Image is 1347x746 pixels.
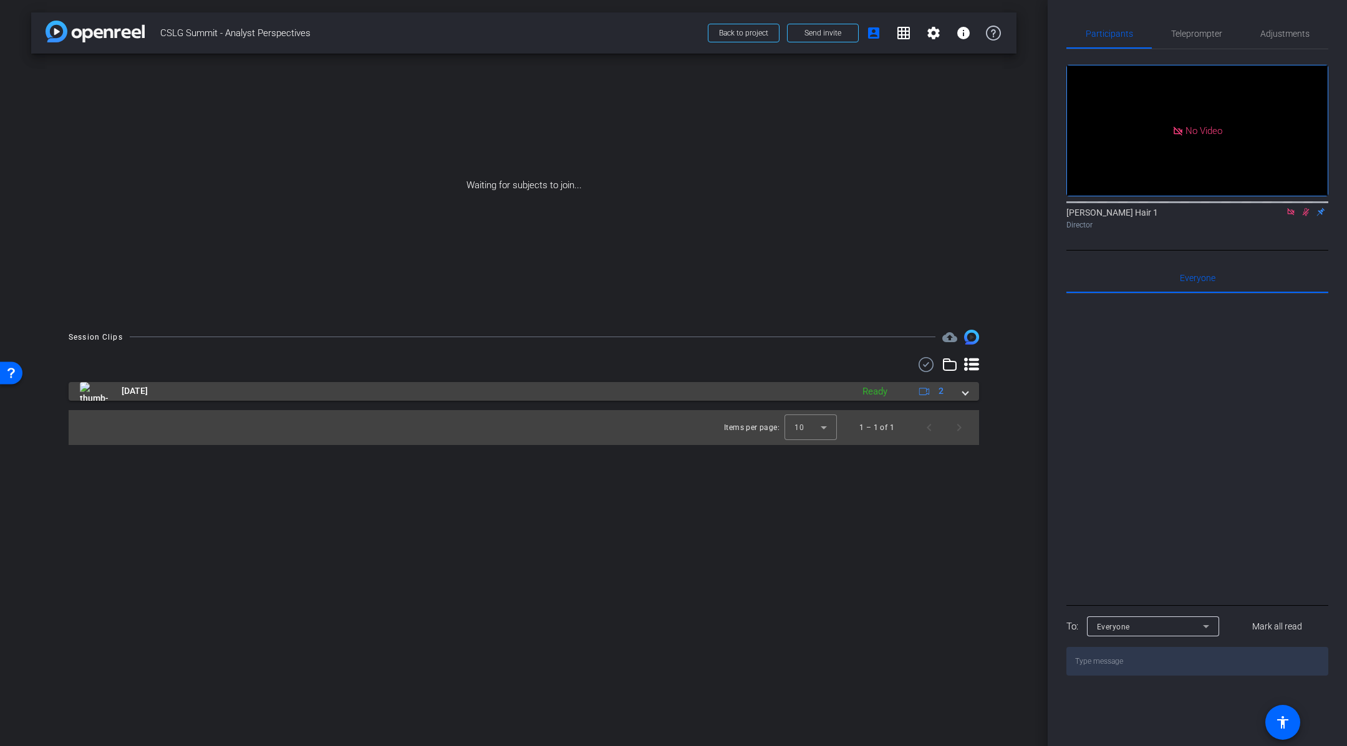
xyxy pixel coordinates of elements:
div: Session Clips [69,331,123,343]
button: Back to project [708,24,780,42]
span: [DATE] [122,385,148,398]
span: 2 [939,385,944,398]
span: Participants [1086,29,1133,38]
img: thumb-nail [80,382,108,401]
mat-icon: account_box [866,26,881,41]
div: Waiting for subjects to join... [31,54,1016,317]
div: Director [1066,219,1328,231]
div: To: [1066,619,1078,634]
span: CSLG Summit - Analyst Perspectives [160,21,700,45]
mat-expansion-panel-header: thumb-nail[DATE]Ready2 [69,382,979,401]
button: Previous page [914,413,944,442]
img: app-logo [46,21,145,42]
button: Mark all read [1227,615,1329,638]
span: Teleprompter [1171,29,1222,38]
span: Everyone [1097,623,1130,631]
img: Session clips [964,330,979,345]
div: Items per page: [724,421,780,434]
span: Adjustments [1260,29,1310,38]
mat-icon: accessibility [1275,715,1290,730]
mat-icon: info [956,26,971,41]
div: 1 – 1 of 1 [859,421,894,434]
span: Destinations for your clips [942,330,957,345]
button: Next page [944,413,974,442]
button: Send invite [787,24,859,42]
span: Mark all read [1252,620,1302,633]
span: Back to project [719,29,768,37]
span: Everyone [1180,274,1215,282]
span: Send invite [804,28,841,38]
mat-icon: settings [926,26,941,41]
div: [PERSON_NAME] Hair 1 [1066,206,1328,231]
mat-icon: cloud_upload [942,330,957,345]
mat-icon: grid_on [896,26,911,41]
div: Ready [856,385,894,399]
span: No Video [1185,125,1222,136]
